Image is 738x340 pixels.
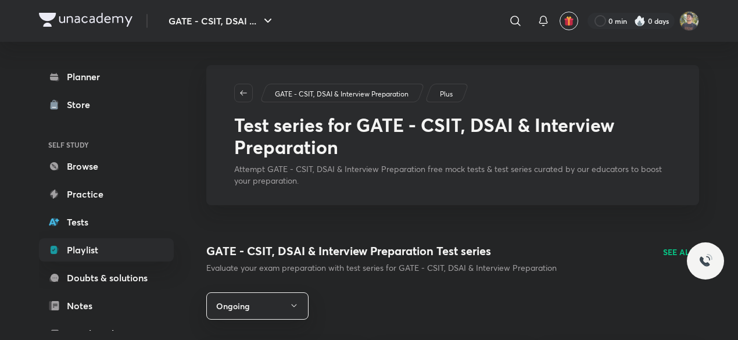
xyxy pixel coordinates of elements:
img: ttu [698,254,712,268]
a: Store [39,93,174,116]
a: Notes [39,294,174,317]
button: avatar [560,12,578,30]
a: Company Logo [39,13,132,30]
a: Practice [39,182,174,206]
img: Ved prakash [679,11,699,31]
a: Browse [39,155,174,178]
h1: Test series for GATE - CSIT, DSAI & Interview Preparation [234,114,671,159]
a: SEE ALL [663,246,694,258]
img: streak [634,15,646,27]
img: avatar [564,16,574,26]
img: Company Logo [39,13,132,27]
a: Doubts & solutions [39,266,174,289]
a: GATE - CSIT, DSAI & Interview Preparation [273,89,411,99]
h6: SELF STUDY [39,135,174,155]
p: Attempt GATE - CSIT, DSAI & Interview Preparation free mock tests & test series curated by our ed... [234,163,671,187]
p: Plus [440,89,453,99]
p: GATE - CSIT, DSAI & Interview Preparation [275,89,409,99]
a: Planner [39,65,174,88]
p: Evaluate your exam preparation with test series for GATE - CSIT, DSAI & Interview Preparation [206,262,557,274]
button: GATE - CSIT, DSAI ... [162,9,282,33]
a: Playlist [39,238,174,262]
div: Store [67,98,97,112]
h4: GATE - CSIT, DSAI & Interview Preparation Test series [206,242,557,260]
a: Plus [438,89,455,99]
button: Ongoing [206,292,309,320]
a: Tests [39,210,174,234]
